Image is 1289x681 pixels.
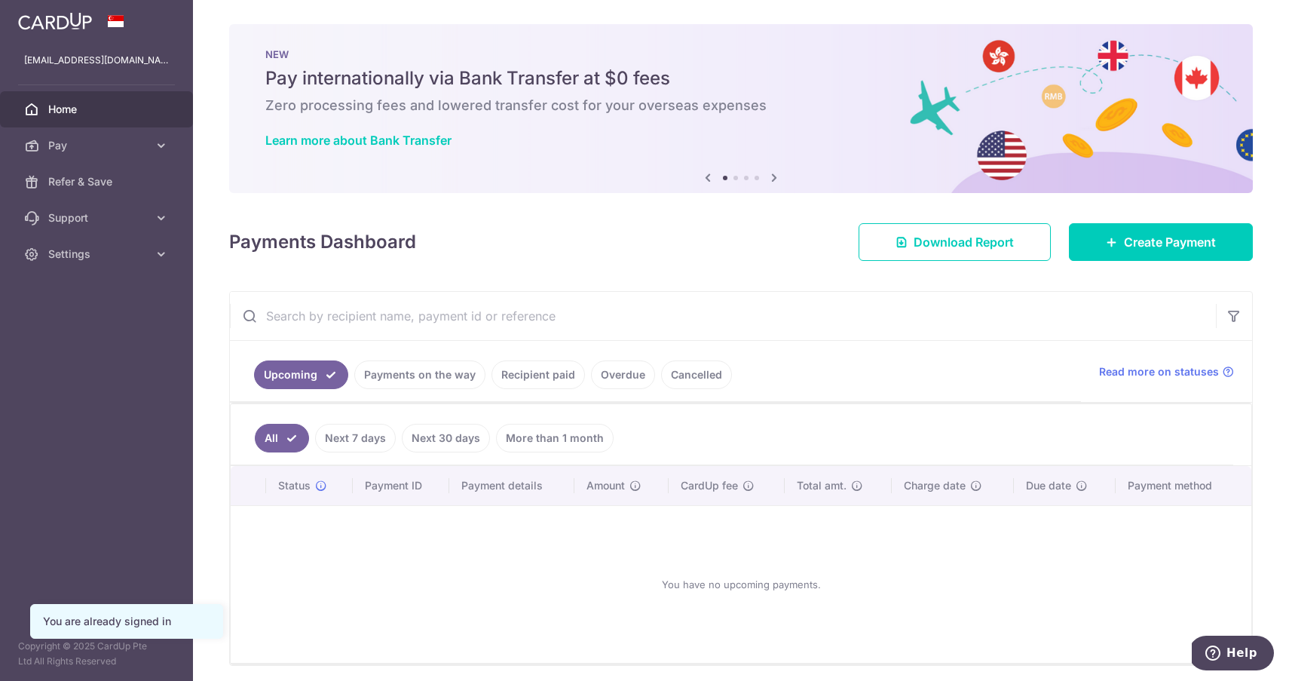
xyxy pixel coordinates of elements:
[354,360,485,389] a: Payments on the way
[591,360,655,389] a: Overdue
[859,223,1051,261] a: Download Report
[681,478,738,493] span: CardUp fee
[491,360,585,389] a: Recipient paid
[1099,364,1219,379] span: Read more on statuses
[315,424,396,452] a: Next 7 days
[48,210,148,225] span: Support
[229,24,1253,193] img: Bank transfer banner
[265,97,1217,115] h6: Zero processing fees and lowered transfer cost for your overseas expenses
[255,424,309,452] a: All
[496,424,614,452] a: More than 1 month
[254,360,348,389] a: Upcoming
[18,12,92,30] img: CardUp
[24,53,169,68] p: [EMAIL_ADDRESS][DOMAIN_NAME]
[230,292,1216,340] input: Search by recipient name, payment id or reference
[353,466,449,505] th: Payment ID
[48,138,148,153] span: Pay
[661,360,732,389] a: Cancelled
[1116,466,1251,505] th: Payment method
[904,478,966,493] span: Charge date
[1069,223,1253,261] a: Create Payment
[449,466,574,505] th: Payment details
[1099,364,1234,379] a: Read more on statuses
[1192,636,1274,673] iframe: Opens a widget where you can find more information
[48,247,148,262] span: Settings
[48,102,148,117] span: Home
[402,424,490,452] a: Next 30 days
[43,614,210,629] div: You are already signed in
[229,229,416,256] h4: Payments Dashboard
[265,66,1217,90] h5: Pay internationally via Bank Transfer at $0 fees
[797,478,847,493] span: Total amt.
[249,518,1233,651] div: You have no upcoming payments.
[265,133,452,148] a: Learn more about Bank Transfer
[1124,233,1216,251] span: Create Payment
[48,174,148,189] span: Refer & Save
[1026,478,1071,493] span: Due date
[914,233,1014,251] span: Download Report
[278,478,311,493] span: Status
[265,48,1217,60] p: NEW
[586,478,625,493] span: Amount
